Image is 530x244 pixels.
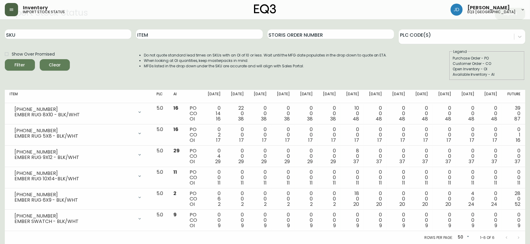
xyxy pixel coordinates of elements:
[241,179,244,186] span: 11
[484,105,497,122] div: 0 0
[491,158,497,165] span: 37
[152,90,169,103] th: PLC
[469,158,474,165] span: 37
[515,201,520,208] span: 52
[10,127,147,140] div: [PHONE_NUMBER]EMBER RUG 5X8 - BLK/WHT
[484,127,497,143] div: 0 0
[322,127,336,143] div: 0 0
[318,90,341,103] th: [DATE]
[333,201,336,208] span: 2
[310,179,313,186] span: 11
[515,158,520,165] span: 37
[356,222,359,229] span: 9
[518,222,520,229] span: 9
[507,127,520,143] div: 0 1
[356,179,359,186] span: 11
[230,212,244,228] div: 0 0
[230,105,244,122] div: 22 0
[253,127,267,143] div: 0 0
[152,146,169,167] td: 5.0
[479,90,502,103] th: [DATE]
[218,222,221,229] span: 9
[173,190,176,197] span: 2
[230,169,244,186] div: 0 0
[144,58,387,63] li: When looking at OI quantities, keep masterpacks in mind.
[369,191,382,207] div: 0 0
[14,149,134,155] div: [PHONE_NUMBER]
[202,90,225,103] th: [DATE]
[276,105,290,122] div: 0 0
[461,191,474,207] div: 4 0
[415,127,428,143] div: 0 0
[392,212,405,228] div: 0 0
[207,169,221,186] div: 0 0
[10,148,147,161] div: [PHONE_NUMBER]EMBER RUG 9X12 - BLK/WHT
[353,115,359,122] span: 48
[424,235,453,240] p: Rows per page:
[299,148,313,164] div: 0 0
[493,137,497,144] span: 17
[285,137,290,144] span: 17
[14,112,134,117] div: EMBER RUG 8X10 - BLK/WHT
[218,179,221,186] span: 11
[173,147,180,154] span: 29
[238,115,244,122] span: 38
[369,105,382,122] div: 0 0
[190,201,195,208] span: OI
[507,191,520,207] div: 28 0
[461,169,474,186] div: 0 0
[445,158,451,165] span: 37
[322,148,336,164] div: 0 0
[264,201,267,208] span: 2
[45,61,65,69] span: Clear
[190,169,197,186] div: PO CO
[14,128,134,133] div: [PHONE_NUMBER]
[254,4,276,14] img: logo
[516,137,520,144] span: 16
[253,169,267,186] div: 0 0
[346,105,359,122] div: 10 0
[12,51,55,57] span: Show Over Promised
[284,115,290,122] span: 38
[287,201,290,208] span: 2
[346,191,359,207] div: 18 0
[364,90,387,103] th: [DATE]
[333,179,336,186] span: 11
[423,158,428,165] span: 37
[299,105,313,122] div: 0 0
[307,158,313,165] span: 29
[448,179,451,186] span: 11
[262,137,267,144] span: 17
[438,105,451,122] div: 0 0
[507,212,520,228] div: 0 0
[472,222,474,229] span: 9
[369,148,382,164] div: 0 0
[152,124,169,146] td: 5.0
[299,212,313,228] div: 0 0
[399,201,405,208] span: 20
[225,90,249,103] th: [DATE]
[453,66,521,72] div: Open Inventory - OI
[276,191,290,207] div: 0 0
[322,212,336,228] div: 0 0
[253,148,267,164] div: 0 0
[218,201,221,208] span: 2
[461,148,474,164] div: 0 0
[507,148,520,164] div: 0 0
[369,127,382,143] div: 0 0
[448,222,451,229] span: 9
[392,105,405,122] div: 0 0
[276,127,290,143] div: 0 0
[415,105,428,122] div: 0 0
[207,127,221,143] div: 0 2
[346,148,359,164] div: 8 0
[333,222,336,229] span: 9
[484,212,497,228] div: 0 0
[230,148,244,164] div: 0 0
[402,222,405,229] span: 9
[173,105,178,111] span: 16
[470,137,474,144] span: 17
[415,148,428,164] div: 0 0
[14,213,134,219] div: [PHONE_NUMBER]
[453,56,521,61] div: Purchase Order - PO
